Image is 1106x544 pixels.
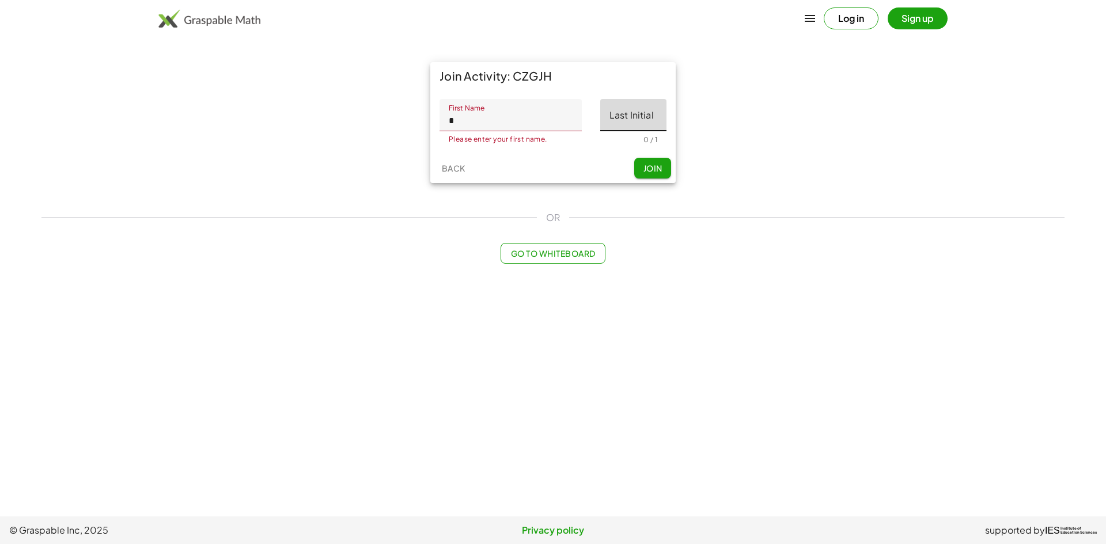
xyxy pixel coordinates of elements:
[1060,527,1097,535] span: Institute of Education Sciences
[435,158,472,178] button: Back
[449,136,554,143] div: Please enter your first name.
[634,158,671,178] button: Join
[888,7,948,29] button: Sign up
[824,7,878,29] button: Log in
[643,135,657,144] div: 0 / 1
[643,163,662,173] span: Join
[1045,523,1097,537] a: IESInstitute ofEducation Sciences
[510,248,595,258] span: Go to Whiteboard
[501,243,605,264] button: Go to Whiteboard
[9,523,372,537] span: © Graspable Inc, 2025
[430,62,676,90] div: Join Activity: CZGJH
[372,523,734,537] a: Privacy policy
[441,163,465,173] span: Back
[1045,525,1060,536] span: IES
[985,523,1045,537] span: supported by
[546,211,560,225] span: OR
